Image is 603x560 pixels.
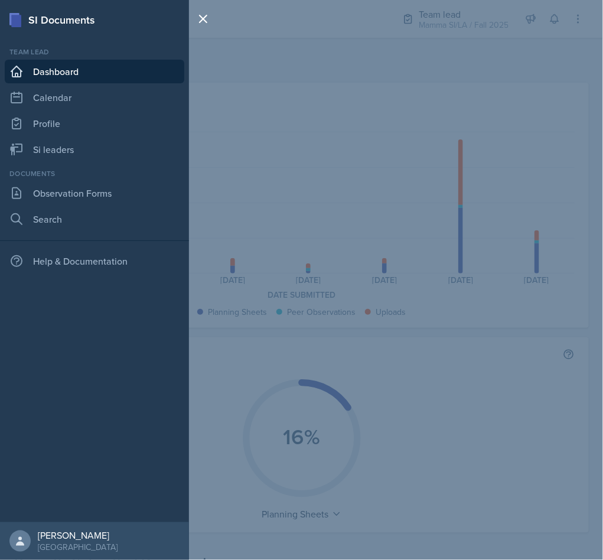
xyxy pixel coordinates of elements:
[5,168,184,179] div: Documents
[5,86,184,109] a: Calendar
[5,207,184,231] a: Search
[5,181,184,205] a: Observation Forms
[38,529,118,541] div: [PERSON_NAME]
[5,112,184,135] a: Profile
[38,541,118,553] div: [GEOGRAPHIC_DATA]
[5,60,184,83] a: Dashboard
[5,47,184,57] div: Team lead
[5,249,184,273] div: Help & Documentation
[5,138,184,161] a: Si leaders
